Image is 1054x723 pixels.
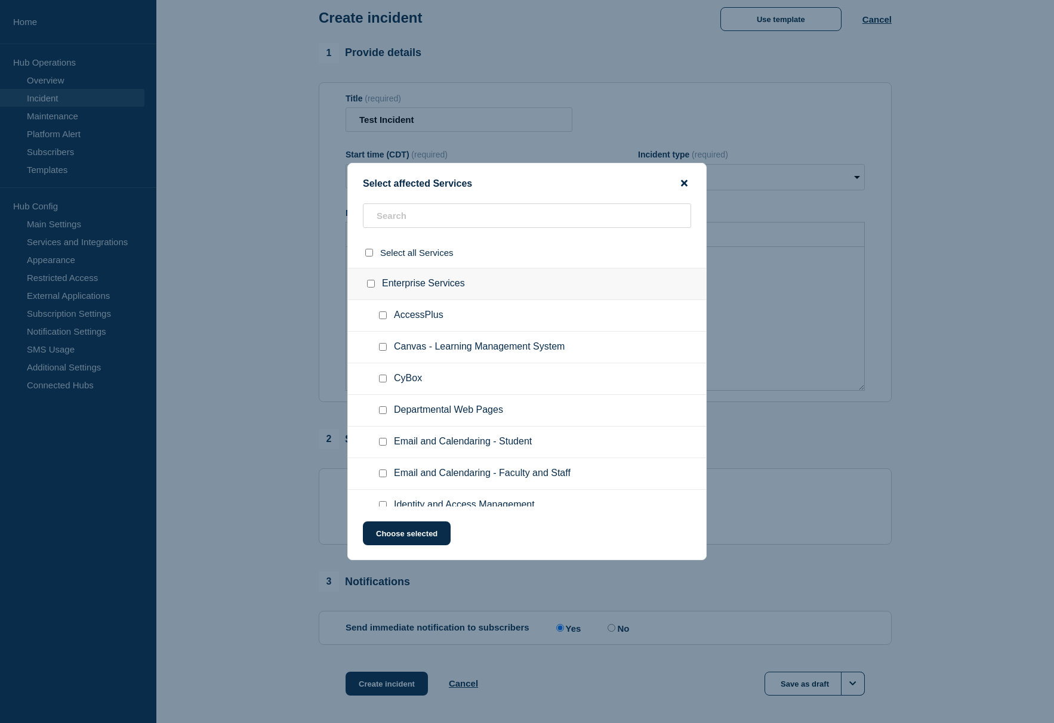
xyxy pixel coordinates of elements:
[379,375,387,382] input: CyBox checkbox
[380,248,454,258] span: Select all Services
[379,406,387,414] input: Departmental Web Pages checkbox
[379,501,387,509] input: Identity and Access Management checkbox
[365,249,373,257] input: select all checkbox
[363,203,691,228] input: Search
[394,373,422,385] span: CyBox
[348,268,706,300] div: Enterprise Services
[394,341,565,353] span: Canvas - Learning Management System
[677,178,691,189] button: close button
[394,310,443,322] span: AccessPlus
[394,404,503,416] span: Departmental Web Pages
[379,343,387,351] input: Canvas - Learning Management System checkbox
[379,469,387,477] input: Email and Calendaring - Faculty and Staff checkbox
[379,311,387,319] input: AccessPlus checkbox
[394,468,571,480] span: Email and Calendaring - Faculty and Staff
[363,521,451,545] button: Choose selected
[367,280,375,288] input: Enterprise Services checkbox
[348,178,706,189] div: Select affected Services
[379,438,387,446] input: Email and Calendaring - Student checkbox
[394,499,535,511] span: Identity and Access Management
[394,436,532,448] span: Email and Calendaring - Student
